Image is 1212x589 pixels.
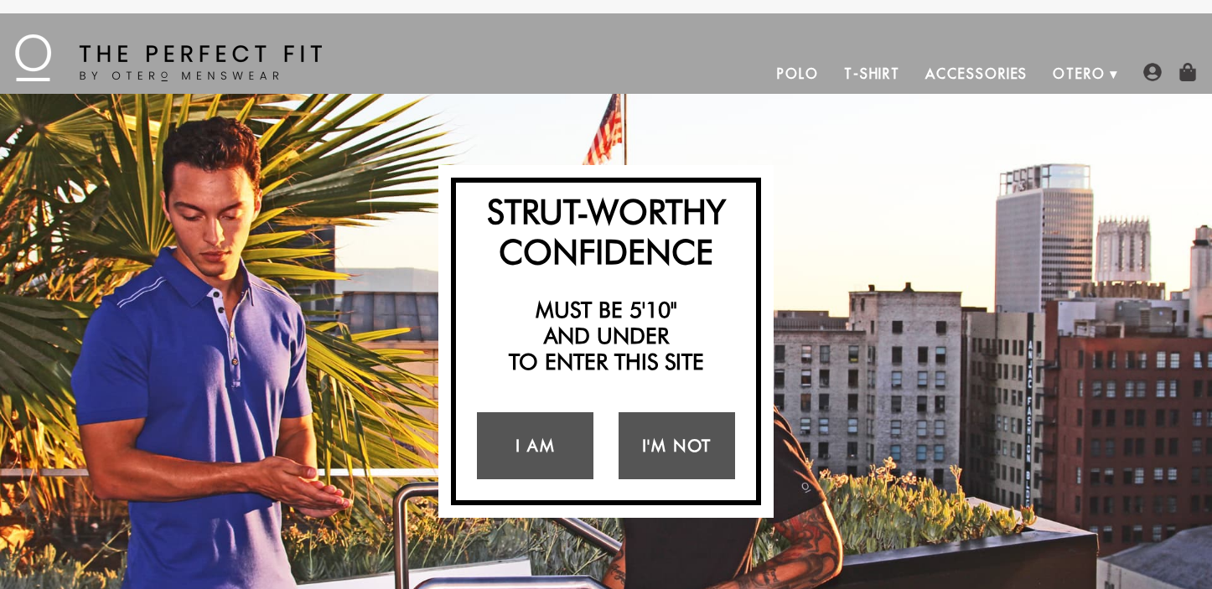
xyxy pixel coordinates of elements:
h2: Strut-Worthy Confidence [464,191,748,271]
img: shopping-bag-icon.png [1178,63,1197,81]
a: I'm Not [619,412,735,479]
a: Polo [764,54,831,94]
img: The Perfect Fit - by Otero Menswear - Logo [15,34,322,81]
a: T-Shirt [831,54,913,94]
a: Accessories [913,54,1040,94]
a: Otero [1040,54,1118,94]
img: user-account-icon.png [1143,63,1162,81]
h2: Must be 5'10" and under to enter this site [464,297,748,375]
a: I Am [477,412,593,479]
